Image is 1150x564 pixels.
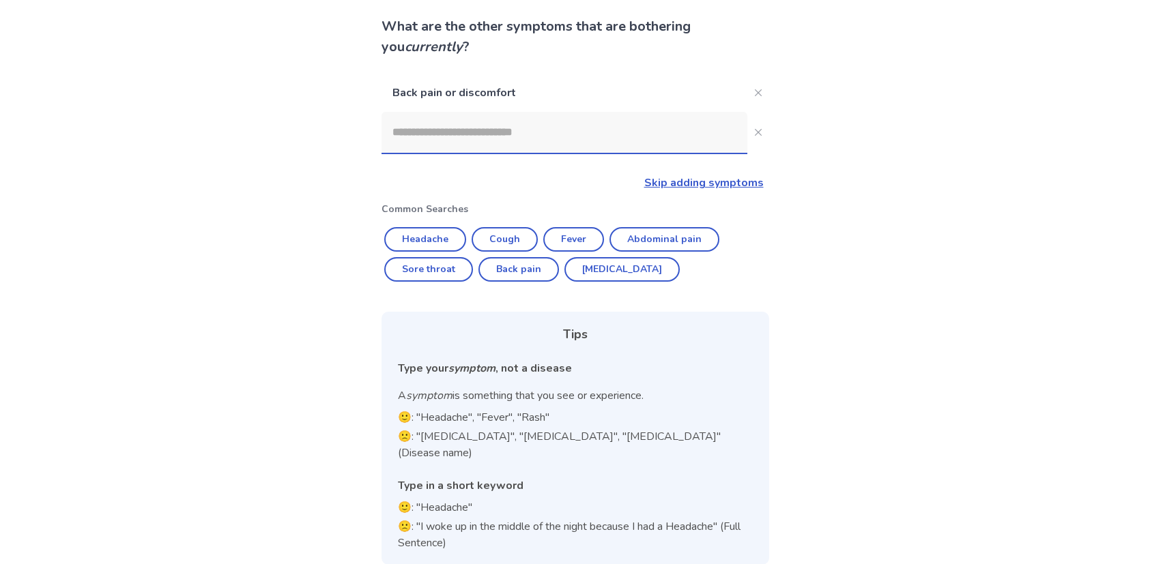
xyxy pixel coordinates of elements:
[398,325,753,344] div: Tips
[406,388,452,403] i: symptom
[405,38,463,56] i: currently
[747,82,769,104] button: Close
[448,361,495,376] i: symptom
[398,477,753,494] div: Type in a short keyword
[644,175,764,190] a: Skip adding symptoms
[564,257,680,282] button: [MEDICAL_DATA]
[398,518,753,551] p: 🙁: "I woke up in the middle of the night because I had a Headache" (Full Sentence)
[398,499,753,516] p: 🙂: "Headache"
[478,257,559,282] button: Back pain
[384,257,473,282] button: Sore throat
[609,227,719,252] button: Abdominal pain
[398,428,753,461] p: 🙁: "[MEDICAL_DATA]", "[MEDICAL_DATA]", "[MEDICAL_DATA]" (Disease name)
[382,16,769,57] p: What are the other symptoms that are bothering you ?
[384,227,466,252] button: Headache
[398,409,753,426] p: 🙂: "Headache", "Fever", "Rash"
[382,202,769,216] p: Common Searches
[472,227,538,252] button: Cough
[543,227,604,252] button: Fever
[398,387,753,404] p: A is something that you see or experience.
[747,121,769,143] button: Close
[398,360,753,376] div: Type your , not a disease
[382,74,747,112] p: Back pain or discomfort
[382,112,747,153] input: Close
